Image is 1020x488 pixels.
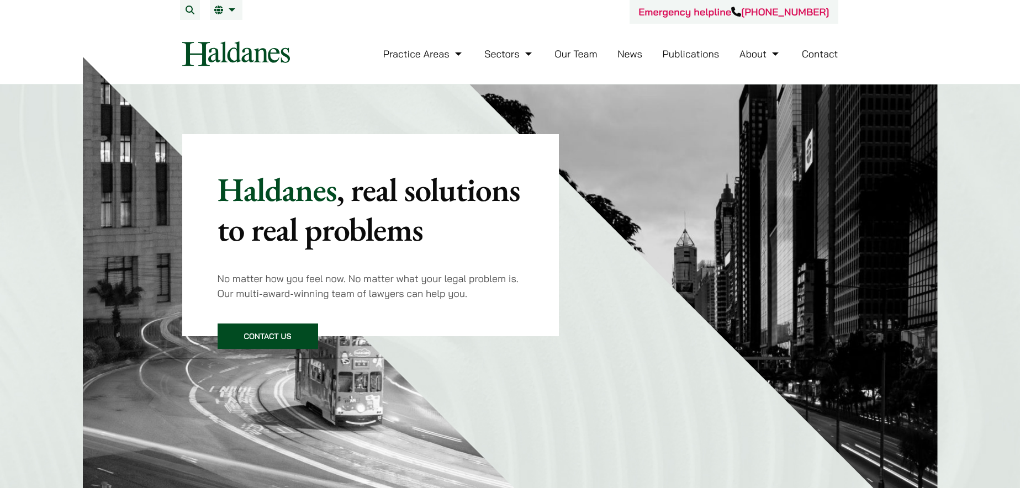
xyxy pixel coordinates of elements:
[554,47,597,60] a: Our Team
[218,323,318,349] a: Contact Us
[484,47,534,60] a: Sectors
[638,6,829,18] a: Emergency helpline[PHONE_NUMBER]
[739,47,781,60] a: About
[617,47,642,60] a: News
[663,47,720,60] a: Publications
[218,169,524,249] p: Haldanes
[218,271,524,301] p: No matter how you feel now. No matter what your legal problem is. Our multi-award-winning team of...
[383,47,464,60] a: Practice Areas
[802,47,838,60] a: Contact
[218,168,520,251] mark: , real solutions to real problems
[214,6,238,14] a: EN
[182,41,290,66] img: Logo of Haldanes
